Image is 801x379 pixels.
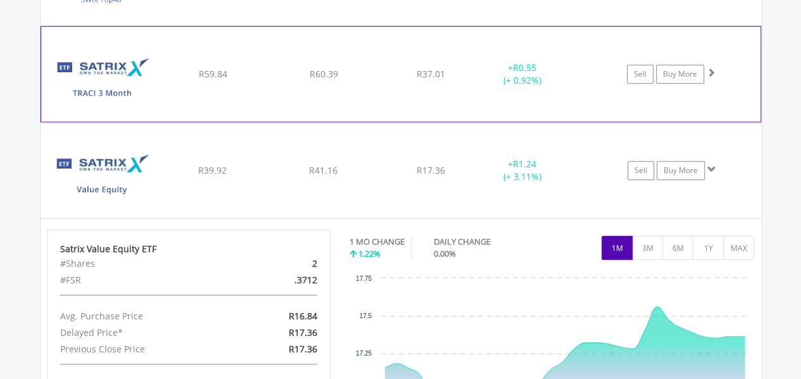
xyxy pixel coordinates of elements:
[513,61,536,74] span: R0.55
[417,164,445,176] span: R17.36
[657,161,705,180] a: Buy More
[289,326,317,338] span: R17.36
[47,42,156,119] img: TFSA.STXTRA.png
[51,308,235,324] div: Avg. Purchase Price
[474,61,569,87] div: + (+ 0.92%)
[417,68,445,80] span: R37.01
[662,236,693,260] button: 6M
[359,312,372,319] text: 17.5
[51,324,235,341] div: Delayed Price*
[289,343,317,355] span: R17.36
[356,350,372,357] text: 17.25
[434,248,456,259] span: 0.00%
[51,255,235,272] div: #Shares
[358,248,381,259] span: 1.22%
[350,236,405,248] div: 1 MO CHANGE
[60,243,317,255] div: Satrix Value Equity ETF
[234,272,326,288] div: .3712
[723,236,754,260] button: MAX
[356,275,372,282] text: 17.75
[434,236,535,248] div: DAILY CHANGE
[289,310,317,322] span: R16.84
[47,139,156,215] img: TFSA.STXVEQ.png
[628,161,654,180] a: Sell
[513,158,536,170] span: R1.24
[475,158,571,183] div: + (+ 3.11%)
[309,164,337,176] span: R41.16
[198,68,227,80] span: R59.84
[627,65,653,84] a: Sell
[602,236,633,260] button: 1M
[632,236,663,260] button: 3M
[51,341,235,357] div: Previous Close Price
[309,68,337,80] span: R60.39
[198,164,227,176] span: R39.92
[693,236,724,260] button: 1Y
[656,65,704,84] a: Buy More
[234,255,326,272] div: 2
[51,272,235,288] div: #FSR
